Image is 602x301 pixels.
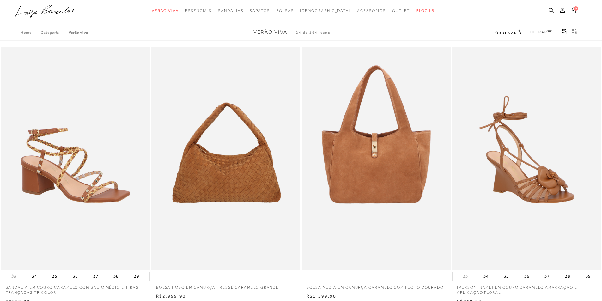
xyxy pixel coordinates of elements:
[250,5,270,17] a: categoryNavScreenReaderText
[250,9,270,13] span: Sapatos
[522,272,531,281] button: 36
[495,31,517,35] span: Ordenar
[357,5,386,17] a: categoryNavScreenReaderText
[392,5,410,17] a: categoryNavScreenReaderText
[453,48,600,269] img: SANDÁLIA ANABELA EM COURO CARAMELO AMARRAÇÃO E APLICAÇÃO FLORAL
[21,30,41,35] a: Home
[91,272,100,281] button: 37
[71,272,80,281] button: 36
[574,6,578,11] span: 0
[112,272,120,281] button: 38
[185,9,212,13] span: Essenciais
[253,29,287,35] span: Verão Viva
[132,272,141,281] button: 39
[584,272,593,281] button: 39
[569,7,578,15] button: 0
[452,281,601,296] a: [PERSON_NAME] EM COURO CARAMELO AMARRAÇÃO E APLICAÇÃO FLORAL
[300,9,351,13] span: [DEMOGRAPHIC_DATA]
[218,5,243,17] a: categoryNavScreenReaderText
[156,293,186,298] span: R$2.999,90
[152,5,179,17] a: categoryNavScreenReaderText
[50,272,59,281] button: 35
[453,48,600,269] a: SANDÁLIA ANABELA EM COURO CARAMELO AMARRAÇÃO E APLICAÇÃO FLORAL SANDÁLIA ANABELA EM COURO CARAMEL...
[560,28,569,37] button: Mostrar 4 produtos por linha
[276,9,294,13] span: Bolsas
[563,272,572,281] button: 38
[152,9,179,13] span: Verão Viva
[2,48,149,269] a: SANDÁLIA EM COURO CARAMELO COM SALTO MÉDIO E TIRAS TRANÇADAS TRICOLOR SANDÁLIA EM COURO CARAMELO ...
[302,48,450,269] img: BOLSA MÉDIA EM CAMURÇA CARAMELO COM FECHO DOURADO
[151,281,300,290] a: BOLSA HOBO EM CAMURÇA TRESSÊ CARAMELO GRANDE
[461,273,470,279] button: 33
[152,48,300,269] img: BOLSA HOBO EM CAMURÇA TRESSÊ CARAMELO GRANDE
[30,272,39,281] button: 34
[302,281,451,290] a: BOLSA MÉDIA EM CAMURÇA CARAMELO COM FECHO DOURADO
[185,5,212,17] a: categoryNavScreenReaderText
[307,293,336,298] span: R$1.599,90
[276,5,294,17] a: categoryNavScreenReaderText
[530,30,552,34] a: FILTRAR
[69,30,88,35] a: Verão Viva
[1,281,150,296] a: SANDÁLIA EM COURO CARAMELO COM SALTO MÉDIO E TIRAS TRANÇADAS TRICOLOR
[218,9,243,13] span: Sandálias
[482,272,490,281] button: 34
[9,273,18,279] button: 33
[41,30,68,35] a: Categoria
[392,9,410,13] span: Outlet
[152,48,300,269] a: BOLSA HOBO EM CAMURÇA TRESSÊ CARAMELO GRANDE BOLSA HOBO EM CAMURÇA TRESSÊ CARAMELO GRANDE
[543,272,551,281] button: 37
[416,9,435,13] span: BLOG LB
[296,30,331,35] span: 24 de 564 itens
[302,48,450,269] a: BOLSA MÉDIA EM CAMURÇA CARAMELO COM FECHO DOURADO BOLSA MÉDIA EM CAMURÇA CARAMELO COM FECHO DOURADO
[416,5,435,17] a: BLOG LB
[570,28,579,37] button: gridText6Desc
[502,272,511,281] button: 35
[2,48,149,269] img: SANDÁLIA EM COURO CARAMELO COM SALTO MÉDIO E TIRAS TRANÇADAS TRICOLOR
[300,5,351,17] a: noSubCategoriesText
[357,9,386,13] span: Acessórios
